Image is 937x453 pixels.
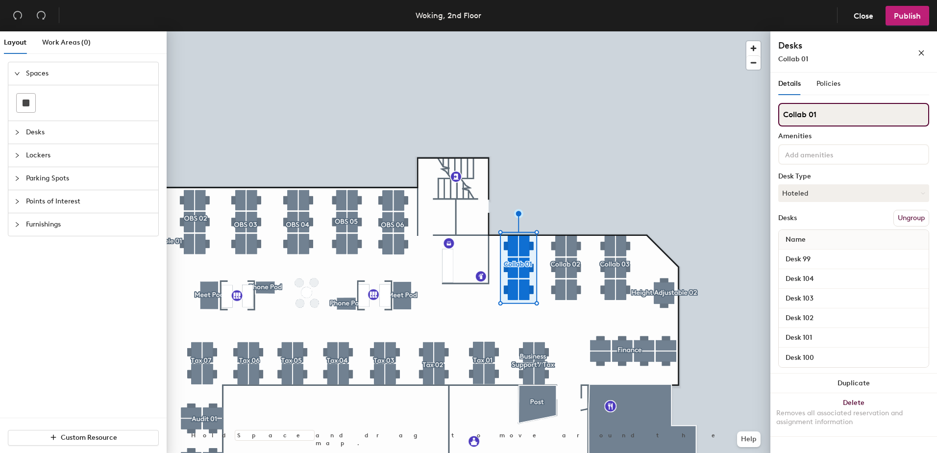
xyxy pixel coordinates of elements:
button: DeleteRemoves all associated reservation and assignment information [770,393,937,436]
div: Amenities [778,132,929,140]
span: Work Areas (0) [42,38,91,47]
button: Redo (⌘ + ⇧ + Z) [31,6,51,25]
span: undo [13,10,23,20]
span: Lockers [26,144,152,167]
button: Publish [886,6,929,25]
button: Ungroup [893,210,929,226]
input: Unnamed desk [781,252,927,266]
button: Hoteled [778,184,929,202]
input: Unnamed desk [781,351,927,364]
button: Close [845,6,882,25]
span: expanded [14,71,20,76]
h4: Desks [778,39,886,52]
span: Spaces [26,62,152,85]
span: Points of Interest [26,190,152,213]
span: collapsed [14,199,20,204]
span: Policies [816,79,840,88]
span: Name [781,231,811,249]
span: Parking Spots [26,167,152,190]
span: Details [778,79,801,88]
div: Removes all associated reservation and assignment information [776,409,931,427]
span: Furnishings [26,213,152,236]
input: Unnamed desk [781,272,927,286]
span: Collab 01 [778,55,808,63]
span: collapsed [14,222,20,227]
input: Add amenities [783,148,871,160]
span: collapsed [14,152,20,158]
span: Custom Resource [61,433,117,442]
button: Help [737,431,761,447]
div: Desks [778,214,797,222]
input: Unnamed desk [781,311,927,325]
button: Custom Resource [8,430,159,446]
span: Close [854,11,873,21]
button: Undo (⌘ + Z) [8,6,27,25]
button: Duplicate [770,374,937,393]
div: Desk Type [778,173,929,180]
div: Woking, 2nd Floor [416,9,481,22]
span: collapsed [14,129,20,135]
span: Layout [4,38,26,47]
span: close [918,50,925,56]
input: Unnamed desk [781,331,927,345]
span: Publish [894,11,921,21]
span: collapsed [14,176,20,181]
input: Unnamed desk [781,292,927,305]
span: Desks [26,121,152,144]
